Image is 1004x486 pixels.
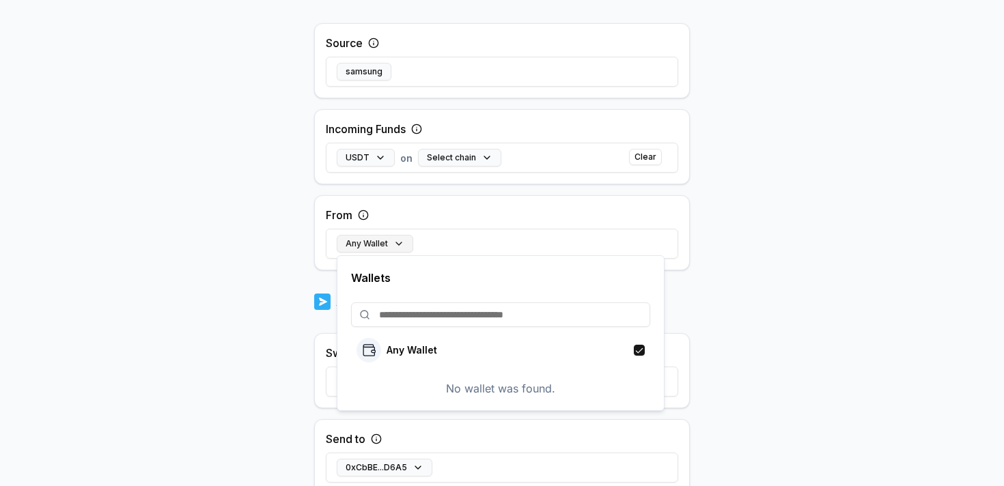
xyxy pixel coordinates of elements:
[336,292,374,311] p: Action
[337,255,665,411] div: Any Wallet
[387,345,437,356] p: Any Wallet
[337,63,391,81] button: samsung
[351,380,650,397] div: No wallet was found.
[629,149,662,165] button: Clear
[400,151,413,165] span: on
[326,345,367,361] label: Swap to
[418,149,501,167] button: Select chain
[337,235,413,253] button: Any Wallet
[326,207,352,223] label: From
[337,149,395,167] button: USDT
[314,292,331,311] img: logo
[326,121,406,137] label: Incoming Funds
[326,431,365,447] label: Send to
[337,459,432,476] button: 0xCbBE...D6A5
[326,35,363,51] label: Source
[351,270,650,286] p: Wallets
[357,338,381,362] img: logo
